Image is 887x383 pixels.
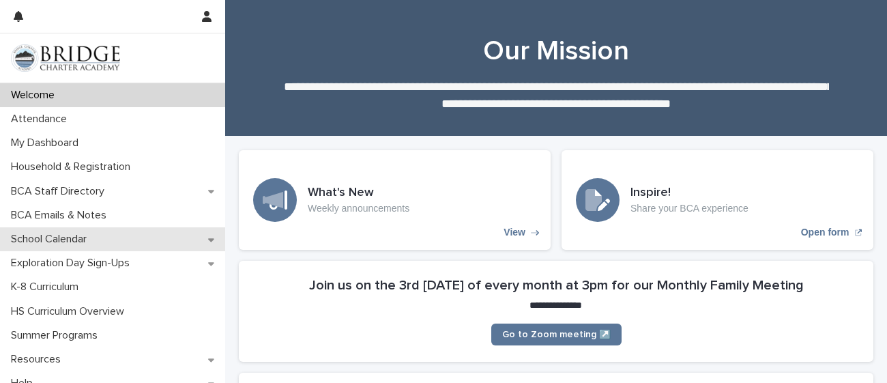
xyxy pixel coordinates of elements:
[5,353,72,366] p: Resources
[491,324,622,345] a: Go to Zoom meeting ↗️
[239,35,873,68] h1: Our Mission
[5,209,117,222] p: BCA Emails & Notes
[309,277,804,294] h2: Join us on the 3rd [DATE] of every month at 3pm for our Monthly Family Meeting
[308,203,409,214] p: Weekly announcements
[5,305,135,318] p: HS Curriculum Overview
[5,257,141,270] p: Exploration Day Sign-Ups
[562,150,873,250] a: Open form
[5,137,89,150] p: My Dashboard
[5,185,115,198] p: BCA Staff Directory
[239,150,551,250] a: View
[5,281,89,294] p: K-8 Curriculum
[502,330,611,339] span: Go to Zoom meeting ↗️
[5,329,108,342] p: Summer Programs
[5,160,141,173] p: Household & Registration
[5,233,98,246] p: School Calendar
[5,113,78,126] p: Attendance
[630,203,748,214] p: Share your BCA experience
[5,89,66,102] p: Welcome
[504,227,525,238] p: View
[308,186,409,201] h3: What's New
[630,186,748,201] h3: Inspire!
[801,227,849,238] p: Open form
[11,44,120,72] img: V1C1m3IdTEidaUdm9Hs0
